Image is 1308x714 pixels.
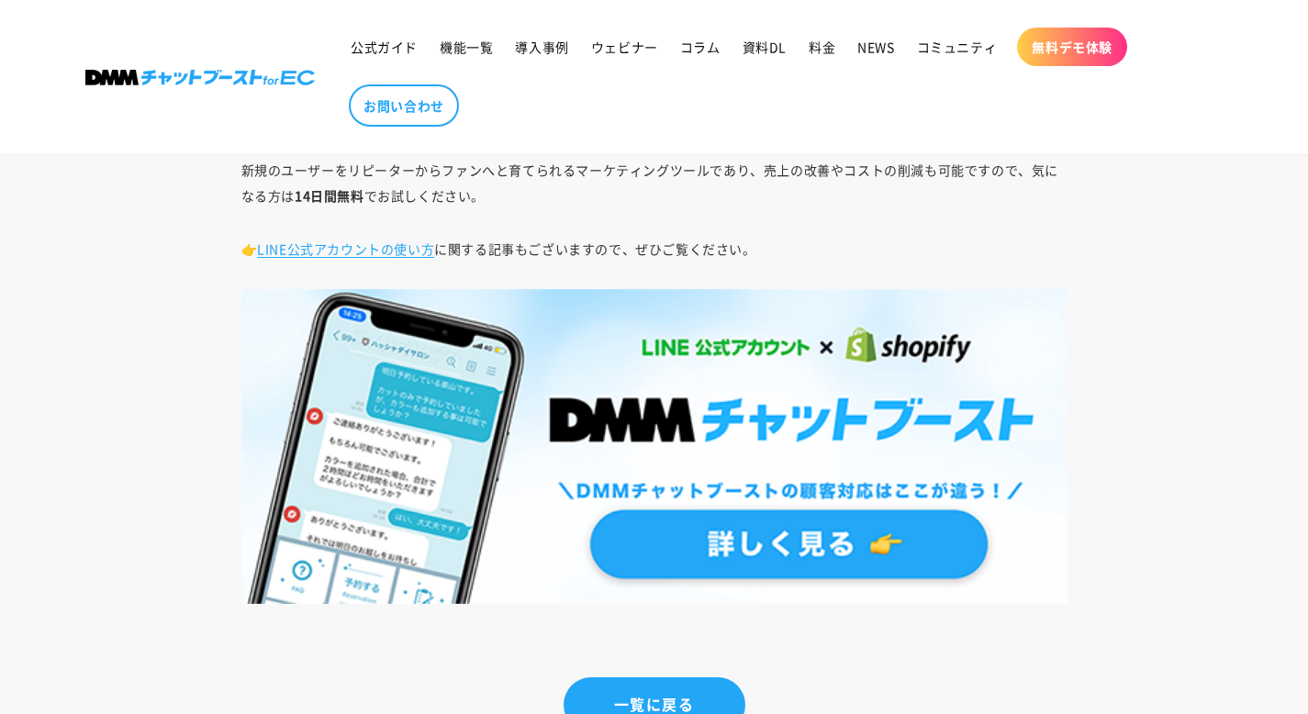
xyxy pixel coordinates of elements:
[85,70,315,85] img: 株式会社DMM Boost
[846,28,905,66] a: NEWS
[241,157,1068,208] p: 新規のユーザーをリピーターからファンへと育てられるマーケティングツールであり、売上の改善やコストの削減も可能ですので、気になる方は でお試しください。
[429,28,504,66] a: 機能一覧
[363,97,444,114] span: お問い合わせ
[351,39,418,55] span: 公式ガイド
[732,28,798,66] a: 資料DL
[798,28,846,66] a: 料金
[1032,39,1112,55] span: 無料デモ体験
[349,84,459,127] a: お問い合わせ
[241,236,1068,262] p: 👉 に関する記事もございますので、ぜひご覧ください。
[515,39,568,55] span: 導入事例
[680,39,721,55] span: コラム
[917,39,998,55] span: コミュニティ
[504,28,579,66] a: 導入事例
[440,39,493,55] span: 機能一覧
[580,28,669,66] a: ウェビナー
[1017,28,1127,66] a: 無料デモ体験
[295,186,364,205] strong: 14日間無料
[669,28,732,66] a: コラム
[809,39,835,55] span: 料金
[906,28,1009,66] a: コミュニティ
[340,28,429,66] a: 公式ガイド
[241,289,1068,605] img: DMMチャットブーストforEC
[857,39,894,55] span: NEWS
[591,39,658,55] span: ウェビナー
[257,240,434,258] a: LINE公式アカウントの使い方
[743,39,787,55] span: 資料DL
